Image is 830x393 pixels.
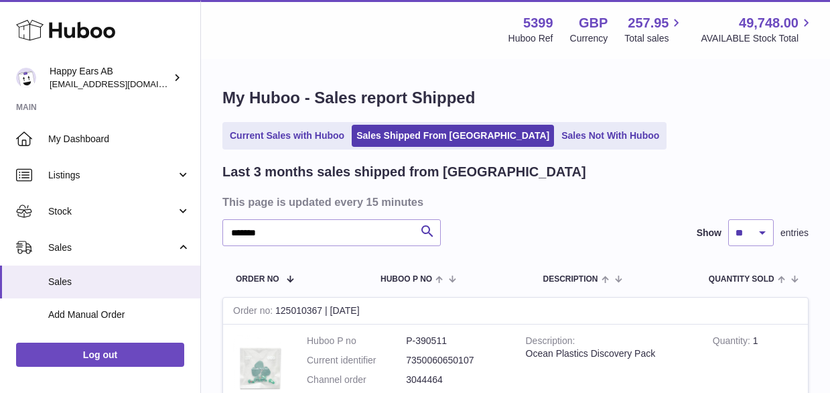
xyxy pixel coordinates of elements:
span: Quantity Sold [709,275,774,284]
h3: This page is updated every 15 minutes [222,194,805,209]
dd: 3044464 [406,374,505,386]
dt: Huboo P no [307,335,406,347]
strong: GBP [579,14,608,32]
span: 257.95 [628,14,669,32]
strong: Description [526,335,575,349]
span: Listings [48,169,176,182]
a: Current Sales with Huboo [225,125,349,147]
div: Currency [570,32,608,45]
span: Stock [48,205,176,218]
span: Huboo P no [381,275,432,284]
a: Sales Not With Huboo [557,125,664,147]
span: Description [543,275,598,284]
span: [EMAIL_ADDRESS][DOMAIN_NAME] [50,78,197,89]
span: Sales [48,276,190,288]
label: Show [697,227,721,239]
div: Ocean Plastics Discovery Pack [526,347,693,360]
span: 49,748.00 [739,14,799,32]
strong: Quantity [713,335,753,349]
span: Total sales [624,32,684,45]
dd: P-390511 [406,335,505,347]
dt: Channel order [307,374,406,386]
a: 49,748.00 AVAILABLE Stock Total [701,14,814,45]
img: 3pl@happyearsearplugs.com [16,68,36,88]
a: Log out [16,343,184,367]
dt: Current identifier [307,354,406,367]
strong: 5399 [523,14,553,32]
span: My Dashboard [48,133,190,146]
span: AVAILABLE Stock Total [701,32,814,45]
h1: My Huboo - Sales report Shipped [222,87,809,109]
span: Order No [236,275,279,284]
span: entries [780,227,809,239]
div: Happy Ears AB [50,65,170,91]
dd: 7350060650107 [406,354,505,367]
div: Huboo Ref [508,32,553,45]
a: 257.95 Total sales [624,14,684,45]
span: Add Manual Order [48,308,190,321]
div: 125010367 | [DATE] [223,298,808,325]
span: Sales [48,241,176,254]
h2: Last 3 months sales shipped from [GEOGRAPHIC_DATA] [222,163,586,181]
strong: Order no [233,305,275,319]
a: Sales Shipped From [GEOGRAPHIC_DATA] [352,125,554,147]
